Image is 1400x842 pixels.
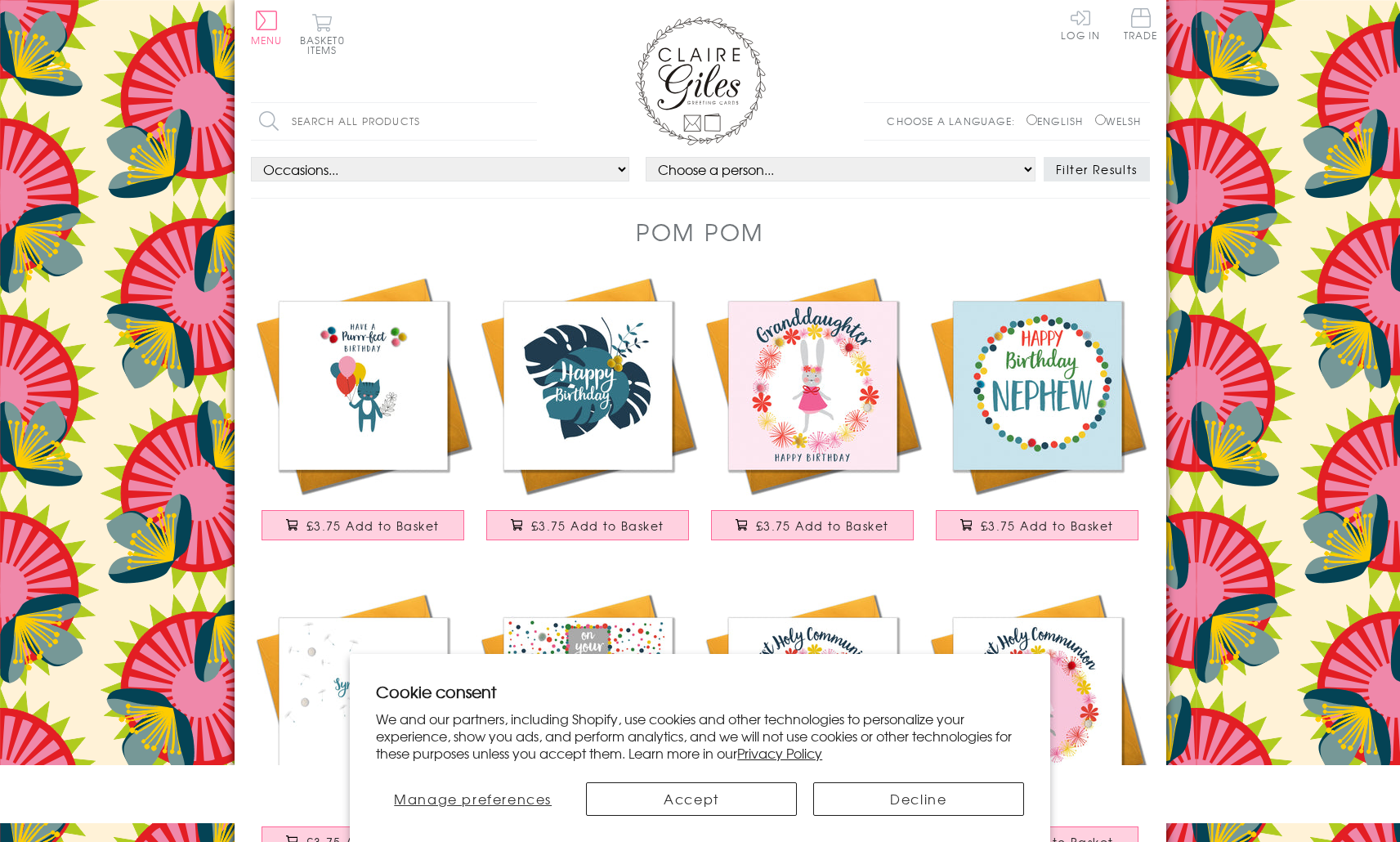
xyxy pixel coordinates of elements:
span: £3.75 Add to Basket [306,517,440,534]
span: Menu [251,33,283,47]
input: Welsh [1095,114,1106,125]
button: £3.75 Add to Basket [711,510,914,540]
button: Manage preferences [376,782,570,816]
img: Claire Giles Greetings Cards [635,16,766,146]
a: Everyday Card, Cat with Balloons, Purrr-fect Birthday, Embellished with pompoms £3.75 Add to Basket [251,273,476,557]
h2: Cookie consent [376,680,1024,703]
img: First Holy Communion Card, Blue Flowers, Embellished with pompoms [700,589,925,814]
img: Sympathy Card, Sorry, Thinking of you, Embellished with pompoms [251,589,476,814]
button: £3.75 Add to Basket [936,510,1138,540]
img: Everyday Card, Trapical Leaves, Happy Birthday , Embellished with pompoms [476,273,700,498]
h1: Pom Pom [636,215,764,249]
a: Log In [1061,8,1100,40]
label: English [1027,114,1091,128]
img: Birthday Card, Flowers, Granddaughter, Happy Birthday, Embellished with pompoms [700,273,925,498]
img: Christening Baptism Card, Cross and Dove, with love, Embellished with pompoms [476,589,700,814]
img: Birthday Card, Dotty Circle, Happy Birthday, Nephew, Embellished with pompoms [925,273,1150,498]
span: 0 items [307,33,345,57]
label: Welsh [1095,114,1142,128]
img: First Holy Communion Card, Pink Flowers, Embellished with pompoms [925,589,1150,814]
a: Birthday Card, Dotty Circle, Happy Birthday, Nephew, Embellished with pompoms £3.75 Add to Basket [925,273,1150,557]
span: Manage preferences [394,789,552,808]
img: Everyday Card, Cat with Balloons, Purrr-fect Birthday, Embellished with pompoms [251,273,476,498]
a: Everyday Card, Trapical Leaves, Happy Birthday , Embellished with pompoms £3.75 Add to Basket [476,273,700,557]
button: £3.75 Add to Basket [262,510,464,540]
button: Decline [813,782,1024,816]
span: Trade [1124,8,1158,40]
button: Menu [251,11,283,45]
a: Privacy Policy [737,743,822,763]
span: £3.75 Add to Basket [531,517,664,534]
input: Search all products [251,103,537,140]
button: Filter Results [1044,157,1150,181]
span: £3.75 Add to Basket [756,517,889,534]
input: Search [521,103,537,140]
a: Trade [1124,8,1158,43]
button: £3.75 Add to Basket [486,510,689,540]
span: £3.75 Add to Basket [981,517,1114,534]
button: Accept [586,782,797,816]
p: We and our partners, including Shopify, use cookies and other technologies to personalize your ex... [376,710,1024,761]
p: Choose a language: [887,114,1023,128]
input: English [1027,114,1037,125]
a: Birthday Card, Flowers, Granddaughter, Happy Birthday, Embellished with pompoms £3.75 Add to Basket [700,273,925,557]
button: Basket0 items [300,13,345,55]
